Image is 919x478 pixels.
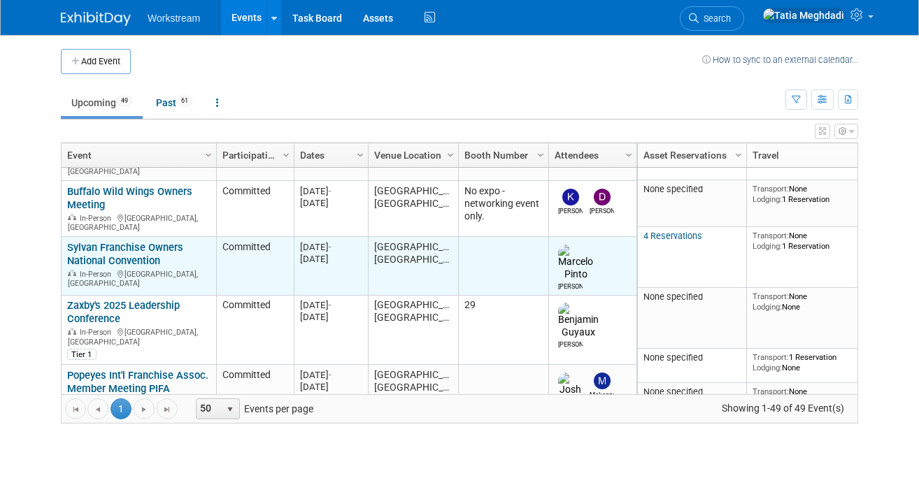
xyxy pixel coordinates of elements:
[753,143,859,167] a: Travel
[558,339,583,349] div: Benjamin Guyaux
[67,369,208,395] a: Popeyes Int'l Franchise Assoc. Member Meeting PIFA
[558,303,599,339] img: Benjamin Guyaux
[753,231,789,240] span: Transport:
[680,6,744,31] a: Search
[216,296,294,365] td: Committed
[753,386,789,396] span: Transport:
[162,404,173,415] span: Go to the last page
[216,181,294,237] td: Committed
[148,13,200,24] span: Workstream
[67,326,210,347] div: [GEOGRAPHIC_DATA], [GEOGRAPHIC_DATA]
[203,150,214,161] span: Column Settings
[67,185,192,211] a: Buffalo Wild Wings Owners Meeting
[329,186,332,196] span: -
[534,143,549,164] a: Column Settings
[753,184,863,204] div: None 1 Reservation
[558,245,593,281] img: Marcelo Pinto
[643,291,703,302] span: None specified
[225,404,236,415] span: select
[368,181,458,237] td: [GEOGRAPHIC_DATA], [GEOGRAPHIC_DATA]
[65,398,86,419] a: Go to the first page
[300,381,362,393] div: [DATE]
[733,150,744,161] span: Column Settings
[753,291,789,301] span: Transport:
[300,185,362,197] div: [DATE]
[374,143,449,167] a: Venue Location
[853,143,869,164] a: Column Settings
[61,49,131,74] button: Add Event
[216,237,294,296] td: Committed
[87,398,108,419] a: Go to the previous page
[558,205,583,216] div: Kiet Tran
[300,143,359,167] a: Dates
[594,189,611,205] img: Dwight Smith
[216,365,294,434] td: Committed
[368,365,458,434] td: [GEOGRAPHIC_DATA], [GEOGRAPHIC_DATA]
[558,281,583,291] div: Marcelo Pinto
[111,398,131,419] span: 1
[753,184,789,194] span: Transport:
[562,189,579,205] img: Kiet Tran
[67,299,180,325] a: Zaxby's 2025 Leadership Conference
[353,143,369,164] a: Column Settings
[855,150,866,161] span: Column Settings
[623,150,634,161] span: Column Settings
[201,143,217,164] a: Column Settings
[368,296,458,365] td: [GEOGRAPHIC_DATA], [GEOGRAPHIC_DATA]
[157,398,178,419] a: Go to the last page
[67,212,210,233] div: [GEOGRAPHIC_DATA], [GEOGRAPHIC_DATA]
[134,398,155,419] a: Go to the next page
[300,369,362,381] div: [DATE]
[753,386,863,407] div: None None
[300,197,362,209] div: [DATE]
[622,143,637,164] a: Column Settings
[594,372,611,389] img: Makenna Clark
[138,404,150,415] span: Go to the next page
[643,231,702,241] a: 4 Reservations
[197,399,220,419] span: 50
[753,291,863,312] div: None None
[280,150,292,161] span: Column Settings
[68,328,76,335] img: In-Person Event
[80,328,115,337] span: In-Person
[92,404,104,415] span: Go to the previous page
[555,143,627,167] a: Attendees
[67,241,183,267] a: Sylvan Franchise Owners National Convention
[145,89,203,116] a: Past61
[702,55,858,65] a: How to sync to an external calendar...
[753,231,863,251] div: None 1 Reservation
[590,389,614,400] div: Makenna Clark
[445,150,456,161] span: Column Settings
[753,363,782,372] span: Lodging:
[590,205,614,216] div: Dwight Smith
[732,143,747,164] a: Column Settings
[753,352,789,362] span: Transport:
[61,12,131,26] img: ExhibitDay
[464,143,539,167] a: Booth Number
[753,352,863,372] div: 1 Reservation None
[329,370,332,380] span: -
[70,404,81,415] span: Go to the first page
[458,296,548,365] td: 29
[329,300,332,310] span: -
[643,143,737,167] a: Asset Reservations
[329,242,332,252] span: -
[762,8,845,23] img: Tatia Meghdadi
[80,214,115,223] span: In-Person
[699,13,731,24] span: Search
[67,268,210,289] div: [GEOGRAPHIC_DATA], [GEOGRAPHIC_DATA]
[753,302,782,312] span: Lodging:
[300,253,362,265] div: [DATE]
[68,214,76,221] img: In-Person Event
[67,349,97,360] div: Tier 1
[300,241,362,253] div: [DATE]
[643,386,703,397] span: None specified
[643,352,703,363] span: None specified
[61,89,143,116] a: Upcoming49
[368,237,458,296] td: [GEOGRAPHIC_DATA], [GEOGRAPHIC_DATA]
[753,194,782,204] span: Lodging:
[117,96,132,106] span: 49
[535,150,546,161] span: Column Settings
[80,270,115,279] span: In-Person
[753,241,782,251] span: Lodging:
